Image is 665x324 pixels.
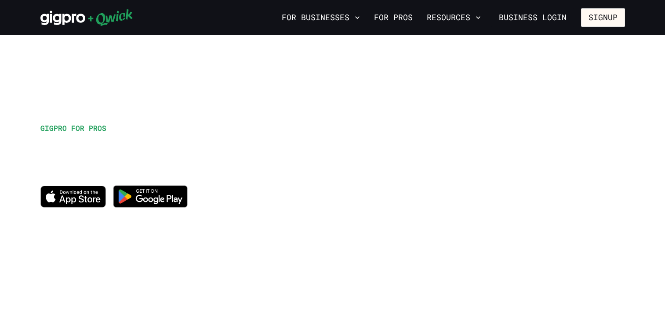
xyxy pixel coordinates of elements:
[40,123,106,133] span: GIGPRO FOR PROS
[40,137,391,176] h1: Work when you want, explore new opportunities, and get paid for it!
[40,200,106,209] a: Download on the App Store
[423,10,484,25] button: Resources
[491,8,574,27] a: Business Login
[581,8,625,27] button: Signup
[278,10,363,25] button: For Businesses
[371,10,416,25] a: For Pros
[108,180,193,213] img: Get it on Google Play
